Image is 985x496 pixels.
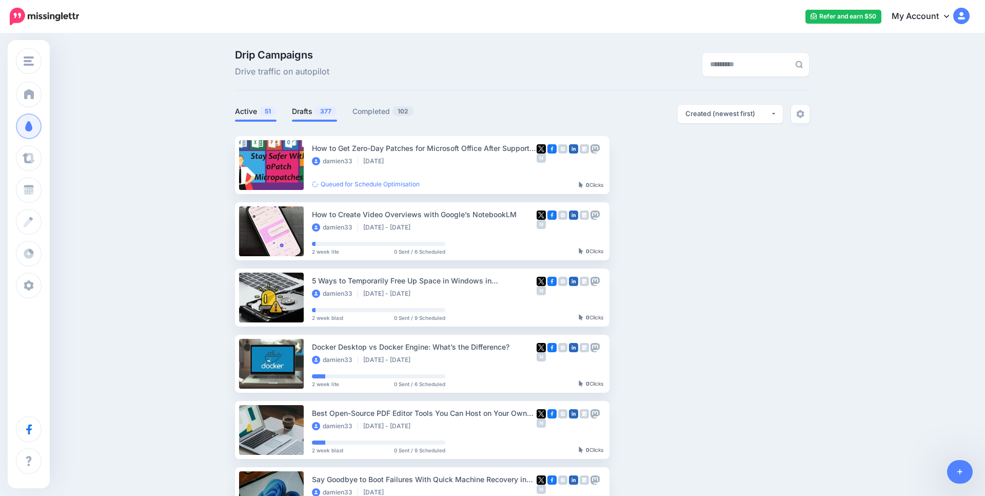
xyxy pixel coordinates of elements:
img: linkedin-square.png [569,343,578,352]
img: instagram-grey-square.png [558,144,567,154]
img: twitter-square.png [537,277,546,286]
span: 51 [260,106,276,116]
li: [DATE] - [DATE] [363,223,416,232]
img: instagram-grey-square.png [558,409,567,418]
span: 2 week blast [312,315,343,320]
img: linkedin-square.png [569,144,578,154]
li: damien33 [312,157,358,165]
div: How to Get Zero-Day Patches for Microsoft Office After Support Ends [312,142,537,154]
img: facebook-square.png [547,343,557,352]
a: Drafts377 [292,105,337,118]
img: pointer-grey-darker.png [579,182,583,188]
img: google_business-grey-square.png [580,475,589,485]
img: google_business-grey-square.png [580,409,589,418]
img: medium-grey-square.png [537,485,546,494]
img: linkedin-square.png [569,475,578,485]
b: 0 [586,248,589,254]
li: [DATE] - [DATE] [363,422,416,430]
img: mastodon-grey-square.png [590,409,600,418]
div: Docker Desktop vs Docker Engine: What’s the Difference? [312,341,537,353]
a: Completed102 [352,105,414,118]
span: Drive traffic on autopilot [235,65,329,79]
li: damien33 [312,223,358,232]
img: twitter-square.png [537,144,546,154]
li: damien33 [312,356,358,364]
div: Clicks [579,315,603,321]
img: google_business-grey-square.png [580,277,589,286]
img: pointer-grey-darker.png [579,380,583,387]
b: 0 [586,182,589,188]
img: instagram-grey-square.png [558,343,567,352]
img: linkedin-square.png [569,277,578,286]
img: medium-grey-square.png [537,418,546,428]
img: medium-grey-square.png [537,286,546,295]
img: facebook-square.png [547,277,557,286]
div: Clicks [579,381,603,387]
img: medium-grey-square.png [537,220,546,229]
img: medium-grey-square.png [537,154,546,163]
img: google_business-grey-square.png [580,211,589,220]
li: damien33 [312,422,358,430]
img: google_business-grey-square.png [580,144,589,154]
img: mastodon-grey-square.png [590,475,600,485]
div: Best Open-Source PDF Editor Tools You Can Host on Your Own Server [312,407,537,419]
b: 0 [586,447,589,453]
img: twitter-square.png [537,211,546,220]
div: Clicks [579,182,603,188]
img: instagram-grey-square.png [558,475,567,485]
div: 5 Ways to Temporarily Free Up Space in Windows in Emergencies [312,275,537,287]
img: facebook-square.png [547,475,557,485]
span: Drip Campaigns [235,50,329,60]
img: mastodon-grey-square.png [590,211,600,220]
div: Clicks [579,249,603,255]
span: 2 week blast [312,448,343,453]
img: mastodon-grey-square.png [590,343,600,352]
img: facebook-square.png [547,409,557,418]
span: 377 [315,106,337,116]
span: 2 week lite [312,249,339,254]
img: twitter-square.png [537,475,546,485]
div: How to Create Video Overviews with Google’s NotebookLM [312,208,537,220]
span: 0 Sent / 6 Scheduled [394,249,445,254]
img: instagram-grey-square.png [558,211,567,220]
img: facebook-square.png [547,144,557,154]
a: Queued for Schedule Optimisation [312,180,420,188]
img: pointer-grey-darker.png [579,248,583,254]
img: Missinglettr [10,8,79,25]
li: [DATE] - [DATE] [363,356,416,364]
a: Refer and earn $50 [805,10,881,24]
img: mastodon-grey-square.png [590,144,600,154]
span: 0 Sent / 6 Scheduled [394,381,445,387]
button: Created (newest first) [678,105,783,123]
img: instagram-grey-square.png [558,277,567,286]
span: 0 Sent / 9 Scheduled [394,448,445,453]
span: 2 week lite [312,381,339,387]
li: [DATE] - [DATE] [363,290,416,298]
div: Say Goodbye to Boot Failures With Quick Machine Recovery in Windows 11 [312,473,537,485]
img: menu.png [24,56,34,66]
img: linkedin-square.png [569,409,578,418]
img: linkedin-square.png [569,211,578,220]
a: My Account [881,4,970,29]
span: 102 [392,106,413,116]
b: 0 [586,314,589,320]
div: Created (newest first) [685,109,771,119]
li: [DATE] [363,157,389,165]
div: Clicks [579,447,603,453]
img: google_business-grey-square.png [580,343,589,352]
img: facebook-square.png [547,211,557,220]
a: Active51 [235,105,277,118]
img: pointer-grey-darker.png [579,447,583,453]
img: medium-grey-square.png [537,352,546,361]
img: pointer-grey-darker.png [579,314,583,320]
img: search-grey-6.png [795,61,803,68]
img: twitter-square.png [537,409,546,418]
span: 0 Sent / 9 Scheduled [394,315,445,320]
b: 0 [586,380,589,387]
img: twitter-square.png [537,343,546,352]
li: damien33 [312,290,358,298]
img: settings-grey.png [796,110,804,118]
img: mastodon-grey-square.png [590,277,600,286]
